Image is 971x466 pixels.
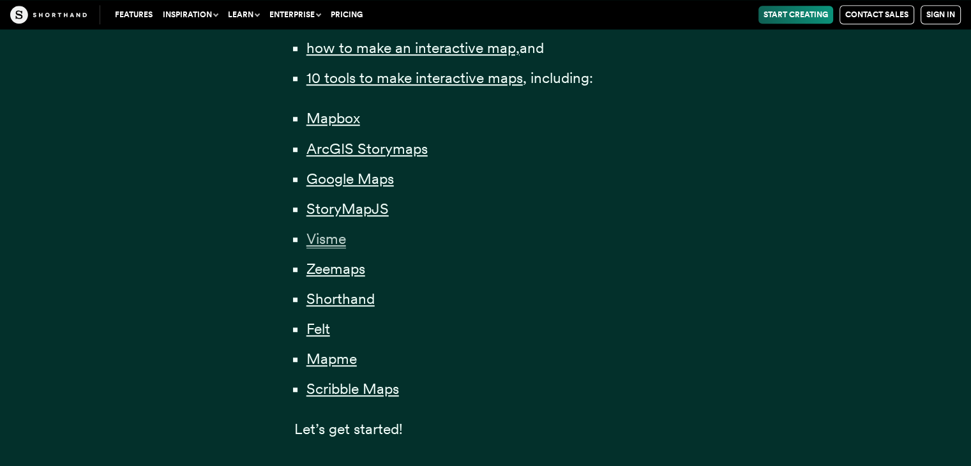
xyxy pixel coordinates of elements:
[306,39,520,57] a: how to make an interactive map,
[306,140,428,158] a: ArcGIS Storymaps
[306,69,523,87] a: 10 tools to make interactive maps
[306,170,394,188] a: Google Maps
[758,6,833,24] a: Start Creating
[921,5,961,24] a: Sign in
[306,350,357,368] a: Mapme
[294,420,403,438] span: Let’s get started!
[223,6,264,24] button: Learn
[326,6,368,24] a: Pricing
[158,6,223,24] button: Inspiration
[110,6,158,24] a: Features
[306,109,360,127] a: Mapbox
[10,6,87,24] img: The Craft
[306,320,330,338] a: Felt
[306,230,346,248] a: Visme
[264,6,326,24] button: Enterprise
[306,380,399,398] a: Scribble Maps
[306,290,375,308] a: Shorthand
[306,200,389,218] a: StoryMapJS
[520,39,544,57] span: and
[306,260,365,278] a: Zeemaps
[523,69,593,87] span: , including:
[839,5,914,24] a: Contact Sales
